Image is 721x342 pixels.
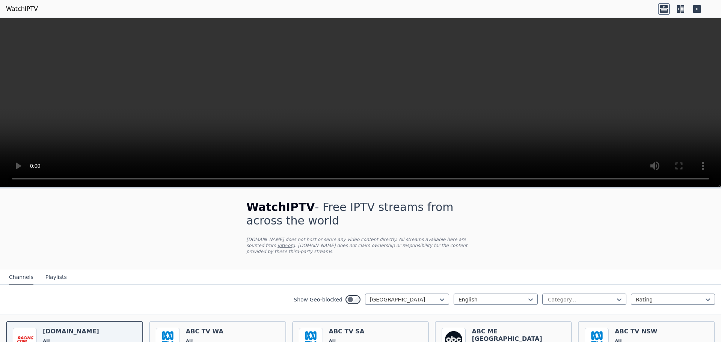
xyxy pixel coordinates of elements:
[6,5,38,14] a: WatchIPTV
[246,237,475,255] p: [DOMAIN_NAME] does not host or serve any video content directly. All streams available here are s...
[329,328,367,335] h6: ABC TV SA
[9,270,33,285] button: Channels
[615,328,657,335] h6: ABC TV NSW
[43,328,100,335] h6: [DOMAIN_NAME]
[246,200,315,214] span: WatchIPTV
[45,270,67,285] button: Playlists
[186,328,224,335] h6: ABC TV WA
[278,243,295,248] a: iptv-org
[294,296,342,303] label: Show Geo-blocked
[246,200,475,227] h1: - Free IPTV streams from across the world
